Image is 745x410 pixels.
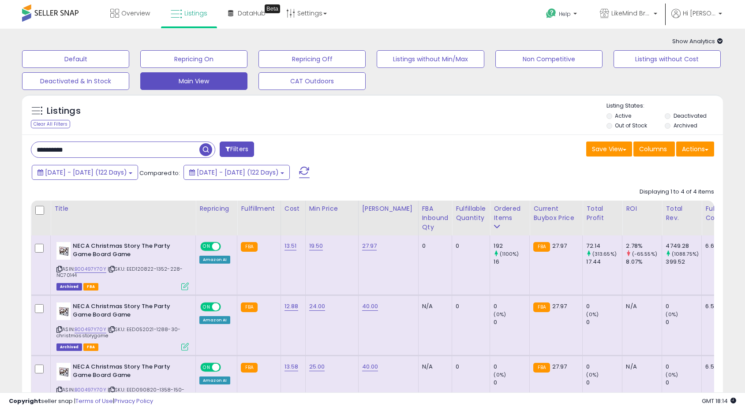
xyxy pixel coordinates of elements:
a: Privacy Policy [114,397,153,405]
a: 13.51 [285,242,297,250]
span: 27.97 [552,302,567,310]
label: Active [615,112,631,119]
div: Fulfillable Quantity [456,204,486,223]
div: 8.07% [626,258,662,266]
small: (0%) [494,311,506,318]
span: DataHub [238,9,266,18]
span: Help [559,10,571,18]
button: Filters [220,142,254,157]
div: 0 [666,379,701,387]
span: | SKU: EED090820-1358-150-christmasstorygame [56,386,184,399]
a: 27.97 [362,242,377,250]
span: [DATE] - [DATE] (122 Days) [45,168,127,177]
span: | SKU: EED052021-1288-30-christmasstorygame [56,326,180,339]
img: 41CAK2s+zDL._SL40_.jpg [56,242,71,260]
div: Amazon AI [199,316,230,324]
b: NECA Christmas Story The Party Game Board Game [73,242,180,261]
a: 19.50 [309,242,323,250]
a: 12.88 [285,302,299,311]
span: Overview [121,9,150,18]
button: Repricing Off [258,50,366,68]
div: 6.51 [705,302,736,310]
div: N/A [626,302,655,310]
div: 2.78% [626,242,662,250]
div: 0 [586,363,622,371]
div: ASIN: [56,302,189,350]
i: Get Help [546,8,557,19]
button: Listings without Cost [614,50,721,68]
div: N/A [626,363,655,371]
button: Save View [586,142,632,157]
div: 0 [494,302,529,310]
span: OFF [220,303,234,311]
div: Amazon AI [199,376,230,384]
small: (-65.55%) [632,250,657,257]
button: Repricing On [140,50,247,68]
small: FBA [533,363,550,373]
small: FBA [241,302,257,312]
span: 27.97 [552,242,567,250]
span: ON [201,243,212,250]
div: 17.44 [586,258,622,266]
div: ROI [626,204,658,213]
div: ASIN: [56,242,189,289]
div: Clear All Filters [31,120,70,128]
label: Out of Stock [615,122,647,129]
div: N/A [422,363,446,371]
div: Displaying 1 to 4 of 4 items [640,188,714,196]
div: Title [54,204,192,213]
div: FBA inbound Qty [422,204,449,232]
span: 2025-10-6 18:14 GMT [702,397,736,405]
small: (1088.75%) [672,250,699,257]
small: FBA [533,242,550,252]
div: 0 [666,302,701,310]
a: 25.00 [309,362,325,371]
div: 0 [456,363,483,371]
button: Non Competitive [495,50,603,68]
div: 0 [586,302,622,310]
b: NECA Christmas Story The Party Game Board Game [73,363,180,381]
div: Cost [285,204,302,213]
a: Hi [PERSON_NAME] [671,9,722,29]
div: 0 [494,318,529,326]
div: 0 [456,242,483,250]
div: 0 [422,242,446,250]
span: Columns [639,145,667,153]
small: (0%) [586,311,599,318]
div: Current Buybox Price [533,204,579,223]
div: [PERSON_NAME] [362,204,415,213]
small: FBA [241,363,257,373]
span: LikeMind Brands [611,9,651,18]
a: Terms of Use [75,397,113,405]
b: NECA Christmas Story The Party Game Board Game [73,302,180,321]
p: Listing States: [606,102,723,110]
div: N/A [422,302,446,310]
div: Fulfillment [241,204,277,213]
div: Ordered Items [494,204,526,223]
a: 40.00 [362,302,378,311]
div: Min Price [309,204,355,213]
div: 0 [494,379,529,387]
span: [DATE] - [DATE] (122 Days) [197,168,279,177]
div: 0 [666,318,701,326]
span: Listings [184,9,207,18]
button: [DATE] - [DATE] (122 Days) [183,165,290,180]
div: 72.14 [586,242,622,250]
a: B00497Y70Y [75,265,106,273]
span: OFF [220,243,234,250]
div: 16 [494,258,529,266]
div: Fulfillment Cost [705,204,739,223]
button: CAT Outdoors [258,72,366,90]
div: 0 [586,318,622,326]
div: Total Profit [586,204,618,223]
span: 27.97 [552,362,567,371]
strong: Copyright [9,397,41,405]
div: Total Rev. [666,204,698,223]
small: FBA [241,242,257,252]
a: 40.00 [362,362,378,371]
button: Listings without Min/Max [377,50,484,68]
div: 0 [494,363,529,371]
div: seller snap | | [9,397,153,406]
small: (0%) [494,371,506,378]
span: FBA [83,343,98,351]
